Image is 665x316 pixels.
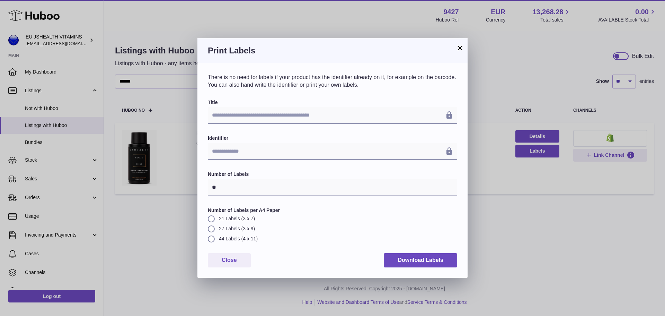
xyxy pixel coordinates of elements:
[208,45,457,56] h3: Print Labels
[208,99,457,106] label: Title
[208,135,457,142] label: Identifier
[208,207,457,214] label: Number of Labels per A4 Paper
[208,171,457,178] label: Number of Labels
[456,44,464,52] button: ×
[208,253,251,267] button: Close
[208,236,457,242] label: 44 Labels (4 x 11)
[208,225,457,232] label: 27 Labels (3 x 9)
[208,74,457,88] p: There is no need for labels if your product has the identifier already on it, for example on the ...
[208,215,457,222] label: 21 Labels (3 x 7)
[384,253,457,267] button: Download Labels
